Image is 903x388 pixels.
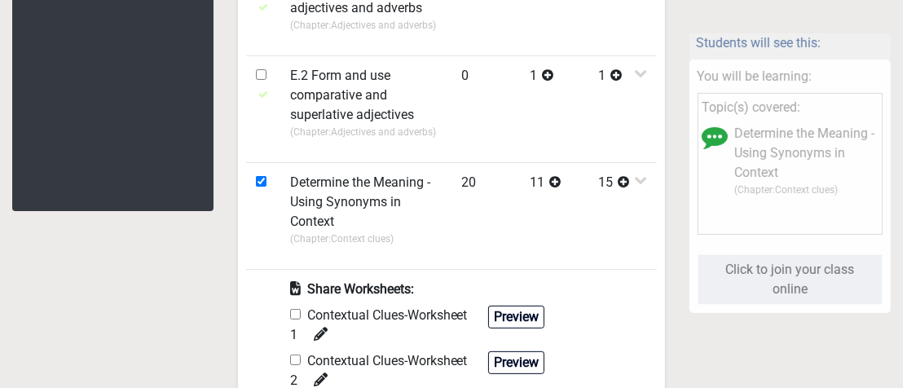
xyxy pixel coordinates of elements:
label: Determine the Meaning - Using Synonyms in Context [735,124,879,183]
td: 1 [520,55,588,162]
p: (Chapter: Adjectives and adverbs ) [290,18,442,33]
button: Preview [488,351,544,374]
label: E.2 Form and use comparative and superlative adjectives [290,66,442,125]
label: Topic(s) covered: [703,98,801,117]
td: 20 [451,162,520,269]
td: 1 [588,55,657,162]
label: Determine the Meaning - Using Synonyms in Context [290,173,442,231]
label: Share Worksheets: [290,280,414,299]
p: (Chapter: Context clues ) [735,183,879,197]
button: Preview [488,306,544,328]
div: Contextual Clues-Worksheet 1 [290,306,477,345]
p: (Chapter: Context clues ) [290,231,442,246]
td: 15 [588,162,657,269]
td: 0 [451,55,520,162]
label: Students will see this: [696,33,821,52]
label: You will be learning: [698,67,813,86]
button: Click to join your class online [698,254,883,305]
p: (Chapter: Adjectives and adverbs ) [290,125,442,139]
td: 11 [520,162,588,269]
